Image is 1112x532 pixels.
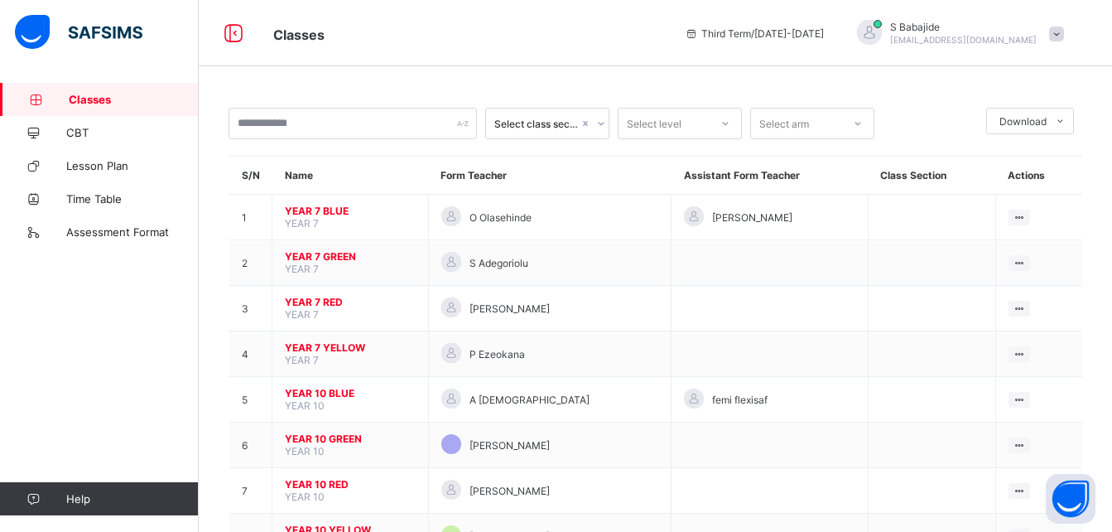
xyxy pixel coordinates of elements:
[66,192,199,206] span: Time Table
[285,341,416,354] span: YEAR 7 YELLOW
[229,377,272,423] td: 5
[428,157,672,195] th: Form Teacher
[999,115,1047,128] span: Download
[685,27,824,40] span: session/term information
[69,93,199,106] span: Classes
[890,35,1037,45] span: [EMAIL_ADDRESS][DOMAIN_NAME]
[627,108,681,139] div: Select level
[229,286,272,331] td: 3
[285,250,416,263] span: YEAR 7 GREEN
[66,126,199,139] span: CBT
[995,157,1082,195] th: Actions
[273,27,325,43] span: Classes
[1046,474,1095,524] button: Open asap
[66,225,199,239] span: Assessment Format
[469,211,532,224] span: O Olasehinde
[469,485,550,497] span: [PERSON_NAME]
[469,302,550,315] span: [PERSON_NAME]
[285,296,416,308] span: YEAR 7 RED
[285,354,319,366] span: YEAR 7
[868,157,995,195] th: Class Section
[494,118,579,130] div: Select class section
[759,108,809,139] div: Select arm
[712,211,792,224] span: [PERSON_NAME]
[469,257,528,269] span: S Adegoriolu
[272,157,429,195] th: Name
[672,157,869,195] th: Assistant Form Teacher
[285,205,416,217] span: YEAR 7 BLUE
[229,240,272,286] td: 2
[285,399,325,412] span: YEAR 10
[285,308,319,321] span: YEAR 7
[712,394,768,406] span: femi flexisaf
[285,445,325,457] span: YEAR 10
[285,263,319,275] span: YEAR 7
[890,21,1037,33] span: S Babajide
[285,217,319,230] span: YEAR 7
[285,491,325,503] span: YEAR 10
[66,492,198,505] span: Help
[229,157,272,195] th: S/N
[469,394,590,406] span: A [DEMOGRAPHIC_DATA]
[229,195,272,240] td: 1
[229,423,272,468] td: 6
[285,433,416,445] span: YEAR 10 GREEN
[469,348,525,360] span: P Ezeokana
[285,478,416,491] span: YEAR 10 RED
[66,159,199,172] span: Lesson Plan
[229,331,272,377] td: 4
[229,468,272,514] td: 7
[469,439,550,452] span: [PERSON_NAME]
[15,15,142,50] img: safsims
[285,387,416,399] span: YEAR 10 BLUE
[840,20,1072,47] div: SBabajide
